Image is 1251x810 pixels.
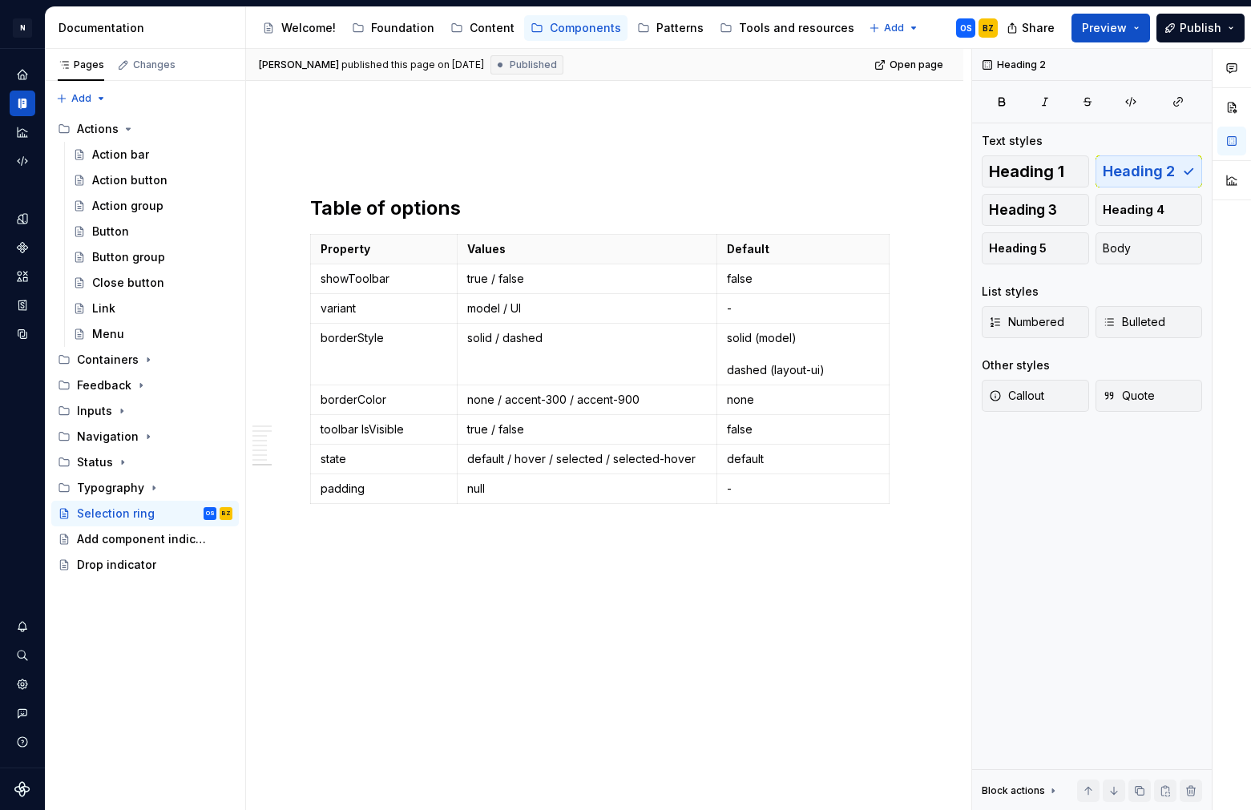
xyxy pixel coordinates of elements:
p: true / false [467,421,708,437]
span: Callout [989,388,1044,404]
button: Callout [982,380,1089,412]
p: none [727,392,879,408]
div: OS [206,506,215,522]
div: Navigation [51,424,239,449]
span: Numbered [989,314,1064,330]
span: Publish [1180,20,1221,36]
div: BZ [222,506,231,522]
span: Heading 4 [1103,202,1164,218]
button: Numbered [982,306,1089,338]
a: Settings [10,671,35,697]
a: Components [10,235,35,260]
div: Containers [51,347,239,373]
div: Design tokens [10,206,35,232]
p: variant [321,300,447,316]
div: Components [550,20,621,36]
button: Publish [1156,14,1245,42]
p: default [727,451,879,467]
span: Share [1022,20,1055,36]
a: Supernova Logo [14,781,30,797]
p: Default [727,241,879,257]
div: Content [470,20,515,36]
button: Share [999,14,1065,42]
span: Body [1103,240,1131,256]
span: Preview [1082,20,1127,36]
div: Other styles [982,357,1050,373]
span: Bulleted [1103,314,1165,330]
a: Action button [67,167,239,193]
div: Action group [92,198,163,214]
a: Documentation [10,91,35,116]
a: Foundation [345,15,441,41]
a: Code automation [10,148,35,174]
div: Page tree [51,116,239,578]
div: Navigation [77,429,139,445]
a: Data sources [10,321,35,347]
a: Tools and resources [713,15,861,41]
div: Block actions [982,784,1045,797]
div: Foundation [371,20,434,36]
a: Welcome! [256,15,342,41]
a: Action group [67,193,239,219]
div: Notifications [10,614,35,639]
div: Tools and resources [739,20,854,36]
div: Action bar [92,147,149,163]
a: Action bar [67,142,239,167]
p: model / UI [467,300,708,316]
div: Status [51,449,239,475]
a: Patterns [631,15,710,41]
p: Values [467,241,708,257]
button: Heading 3 [982,194,1089,226]
button: Add [864,17,924,39]
button: Quote [1096,380,1203,412]
span: Published [510,58,557,71]
a: Selection ringOSBZ [51,501,239,526]
div: Home [10,62,35,87]
p: borderStyle [321,330,447,346]
div: Inputs [51,398,239,424]
a: Add component indicator [51,526,239,552]
div: Documentation [59,20,239,36]
button: Preview [1071,14,1150,42]
a: Close button [67,270,239,296]
button: Body [1096,232,1203,264]
a: Button [67,219,239,244]
div: Button group [92,249,165,265]
span: Open page [890,58,943,71]
div: Pages [58,58,104,71]
button: Heading 4 [1096,194,1203,226]
button: Heading 1 [982,155,1089,187]
p: solid / dashed [467,330,708,346]
div: N [13,18,32,38]
a: Analytics [10,119,35,145]
span: Add [71,92,91,105]
a: Menu [67,321,239,347]
div: Add component indicator [77,531,209,547]
div: Patterns [656,20,704,36]
p: state [321,451,447,467]
span: Quote [1103,388,1155,404]
a: Link [67,296,239,321]
span: [PERSON_NAME] [259,58,339,71]
div: Actions [51,116,239,142]
p: none / accent-300 / accent-900 [467,392,708,408]
p: solid (model) dashed (layout-ui) [727,330,879,378]
p: - [727,300,879,316]
div: Link [92,300,115,316]
span: Heading 1 [989,163,1064,179]
a: Components [524,15,628,41]
div: Action button [92,172,167,188]
p: null [467,481,708,497]
div: Changes [133,58,176,71]
p: true / false [467,271,708,287]
a: Storybook stories [10,292,35,318]
div: Feedback [51,373,239,398]
div: BZ [983,22,994,34]
a: Content [444,15,521,41]
div: Feedback [77,377,131,393]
